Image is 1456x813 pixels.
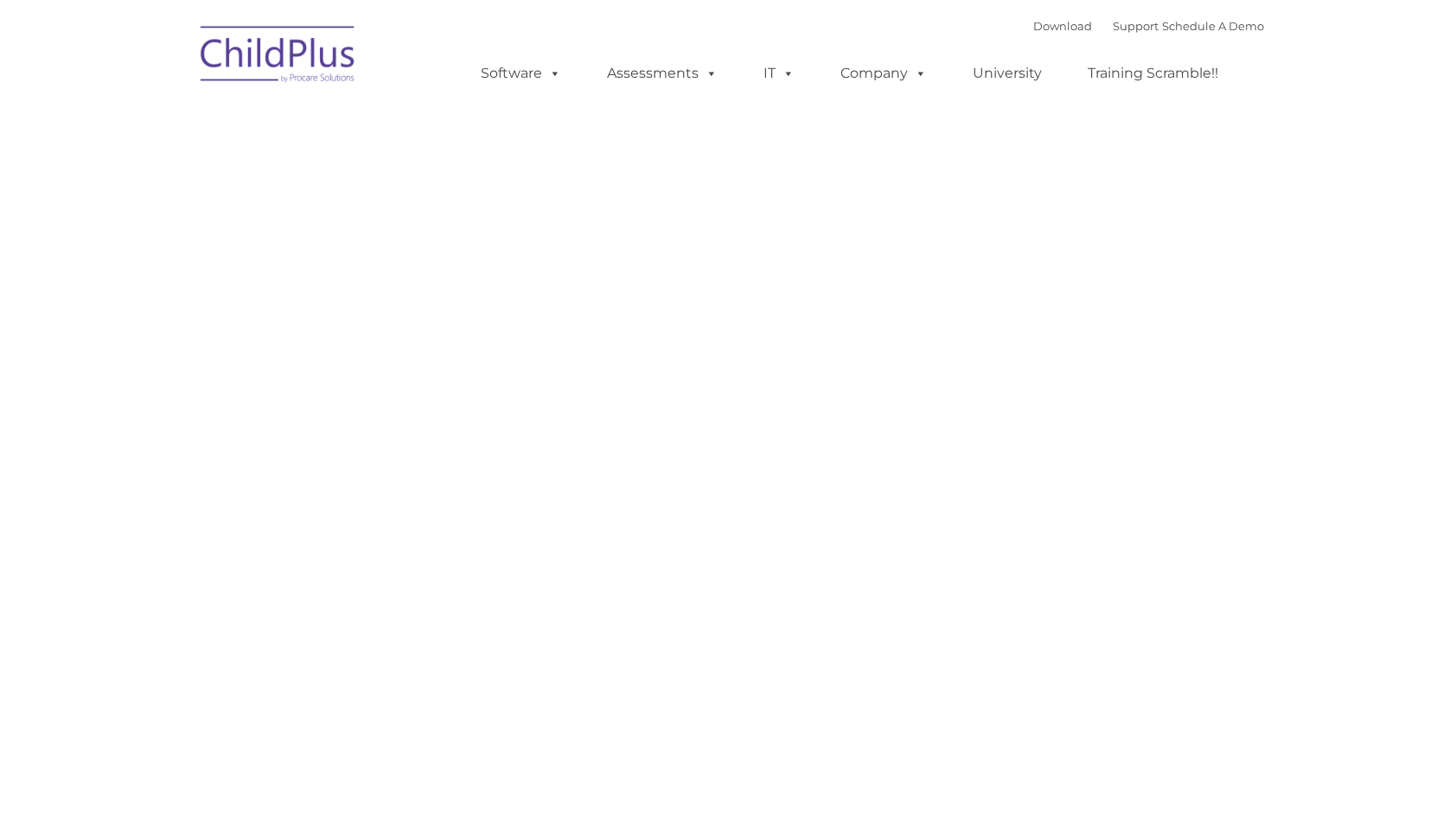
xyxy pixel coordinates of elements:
[1070,56,1236,91] a: Training Scramble!!
[192,14,365,100] img: ChildPlus by Procare Solutions
[463,56,578,91] a: Software
[746,56,812,91] a: IT
[1162,19,1264,33] a: Schedule A Demo
[955,56,1059,91] a: University
[1033,19,1092,33] a: Download
[823,56,944,91] a: Company
[1033,19,1264,33] font: |
[590,56,735,91] a: Assessments
[1113,19,1159,33] a: Support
